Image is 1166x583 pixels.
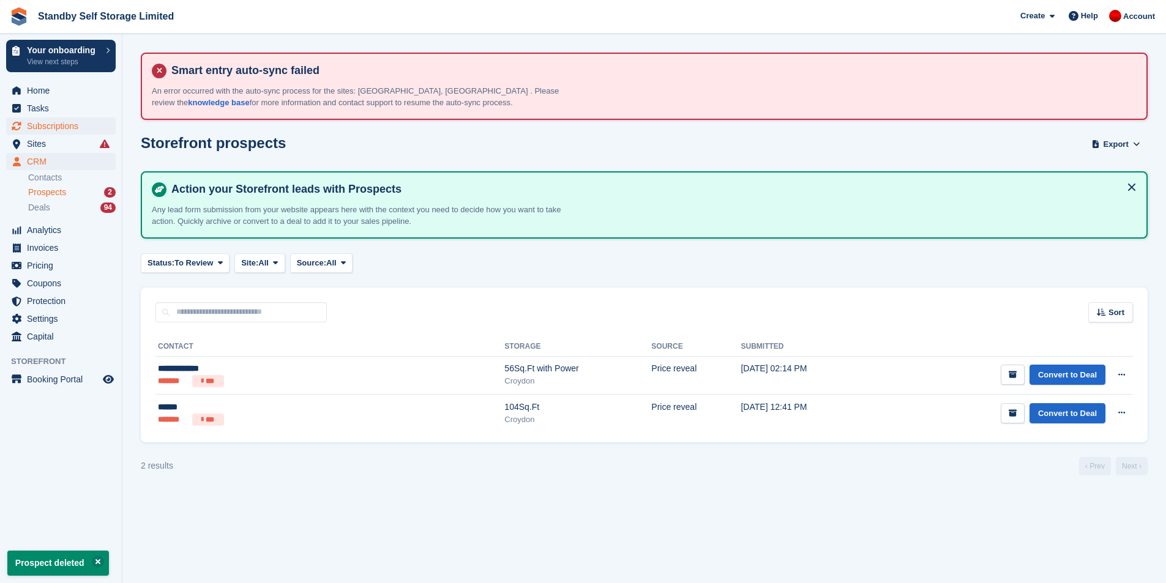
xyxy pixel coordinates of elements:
button: Export [1089,135,1143,155]
span: Site: [241,257,258,269]
a: menu [6,328,116,345]
div: Croydon [504,414,651,426]
p: Your onboarding [27,46,100,54]
span: Home [27,82,100,99]
a: Contacts [28,172,116,184]
span: Sort [1108,306,1124,319]
a: Next [1116,457,1148,475]
span: Pricing [27,257,100,274]
h4: Smart entry auto-sync failed [166,64,1137,78]
span: Sites [27,135,100,152]
th: Storage [504,337,651,357]
p: View next steps [27,56,100,67]
div: 56Sq.Ft with Power [504,362,651,375]
a: Preview store [101,372,116,387]
td: [DATE] 02:14 PM [741,356,871,395]
span: Deals [28,202,50,214]
img: Aaron Winter [1109,10,1121,22]
span: Help [1081,10,1098,22]
h1: Storefront prospects [141,135,286,151]
a: menu [6,117,116,135]
a: menu [6,292,116,310]
span: Booking Portal [27,371,100,388]
td: Price reveal [651,395,741,433]
a: menu [6,275,116,292]
h4: Action your Storefront leads with Prospects [166,182,1137,196]
span: Source: [297,257,326,269]
span: Tasks [27,100,100,117]
a: Previous [1079,457,1111,475]
nav: Page [1077,457,1150,475]
button: Source: All [290,253,353,273]
a: Your onboarding View next steps [6,40,116,72]
p: Prospect deleted [7,551,109,576]
a: Convert to Deal [1030,365,1105,385]
a: menu [6,221,116,239]
span: CRM [27,153,100,170]
span: All [326,257,337,269]
span: Create [1020,10,1045,22]
span: Status: [148,257,174,269]
span: Storefront [11,355,122,368]
button: Site: All [234,253,285,273]
th: Source [651,337,741,357]
span: Subscriptions [27,117,100,135]
span: Protection [27,292,100,310]
a: menu [6,82,116,99]
div: 2 [104,187,116,198]
span: Prospects [28,187,66,198]
a: Prospects 2 [28,186,116,199]
span: Account [1123,10,1155,23]
div: 2 results [141,459,173,472]
div: 104Sq.Ft [504,401,651,414]
span: Capital [27,328,100,345]
span: To Review [174,257,213,269]
span: Settings [27,310,100,327]
span: Analytics [27,221,100,239]
a: menu [6,257,116,274]
td: [DATE] 12:41 PM [741,395,871,433]
p: An error occurred with the auto-sync process for the sites: [GEOGRAPHIC_DATA], [GEOGRAPHIC_DATA] ... [152,85,580,109]
span: Invoices [27,239,100,256]
p: Any lead form submission from your website appears here with the context you need to decide how y... [152,204,580,228]
i: Smart entry sync failures have occurred [100,139,110,149]
span: Coupons [27,275,100,292]
div: Croydon [504,375,651,387]
a: menu [6,100,116,117]
a: menu [6,310,116,327]
a: menu [6,135,116,152]
a: Standby Self Storage Limited [33,6,179,26]
a: knowledge base [188,98,249,107]
span: All [258,257,269,269]
img: stora-icon-8386f47178a22dfd0bd8f6a31ec36ba5ce8667c1dd55bd0f319d3a0aa187defe.svg [10,7,28,26]
a: Deals 94 [28,201,116,214]
a: menu [6,371,116,388]
a: Convert to Deal [1030,403,1105,423]
button: Status: To Review [141,253,230,273]
td: Price reveal [651,356,741,395]
div: 94 [100,202,116,213]
a: menu [6,153,116,170]
span: Export [1104,138,1129,150]
th: Submitted [741,337,871,357]
a: menu [6,239,116,256]
th: Contact [155,337,504,357]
